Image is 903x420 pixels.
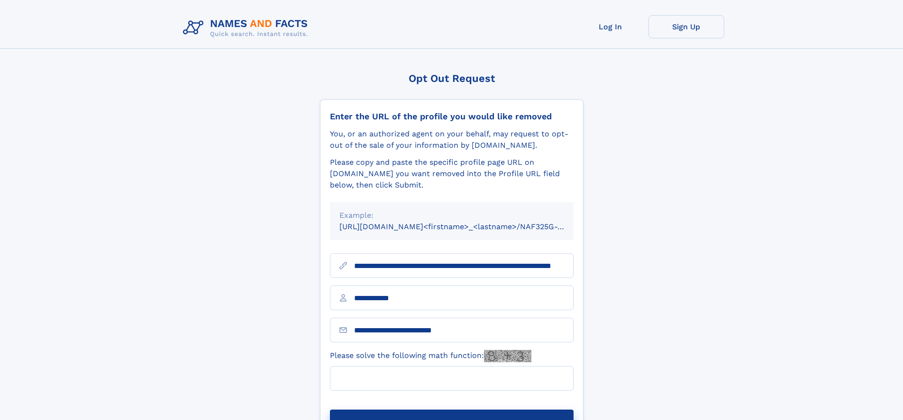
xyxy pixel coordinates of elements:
a: Sign Up [648,15,724,38]
label: Please solve the following math function: [330,350,531,362]
img: Logo Names and Facts [179,15,316,41]
div: You, or an authorized agent on your behalf, may request to opt-out of the sale of your informatio... [330,128,574,151]
div: Opt Out Request [320,72,584,84]
a: Log In [573,15,648,38]
div: Example: [339,210,564,221]
small: [URL][DOMAIN_NAME]<firstname>_<lastname>/NAF325G-xxxxxxxx [339,222,592,231]
div: Please copy and paste the specific profile page URL on [DOMAIN_NAME] you want removed into the Pr... [330,157,574,191]
div: Enter the URL of the profile you would like removed [330,111,574,122]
